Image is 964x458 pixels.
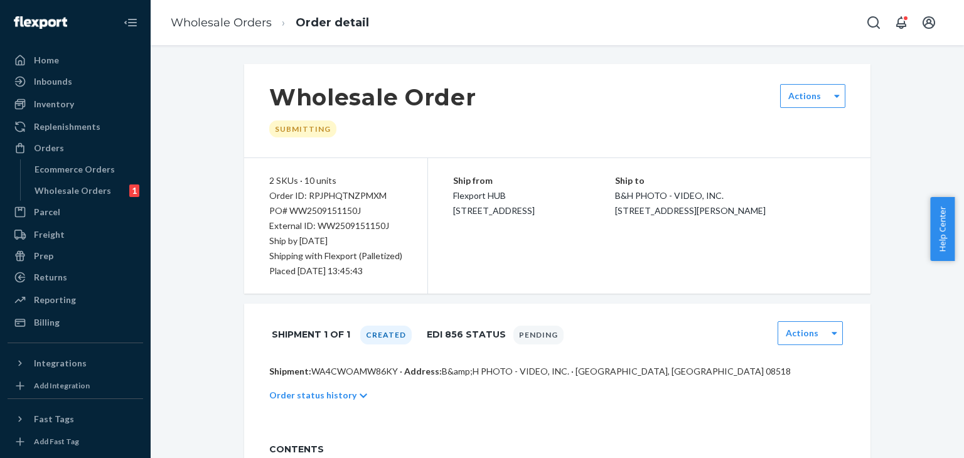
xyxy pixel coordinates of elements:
a: Parcel [8,202,143,222]
div: Billing [34,316,60,329]
h1: EDI 856 Status [427,321,506,348]
div: Add Integration [34,380,90,391]
ol: breadcrumbs [161,4,379,41]
div: External ID: WW2509151150J [269,218,402,233]
div: Orders [34,142,64,154]
div: 1 [129,184,139,197]
a: Orders [8,138,143,158]
p: Order status history [269,389,356,402]
a: Inventory [8,94,143,114]
div: Ecommerce Orders [35,163,115,176]
p: Ship from [453,173,615,188]
div: Placed [DATE] 13:45:43 [269,264,402,279]
div: Inbounds [34,75,72,88]
div: Prep [34,250,53,262]
a: Returns [8,267,143,287]
h1: Shipment 1 of 1 [272,321,350,348]
a: Billing [8,312,143,333]
button: Open account menu [916,10,941,35]
p: Ship by [DATE] [269,233,402,248]
span: CONTENTS [269,443,845,455]
span: Shipment: [269,366,311,376]
a: Replenishments [8,117,143,137]
a: Home [8,50,143,70]
div: PO# WW2509151150J [269,203,402,218]
button: Fast Tags [8,409,143,429]
button: Integrations [8,353,143,373]
div: 2 SKUs · 10 units [269,173,402,188]
p: WA4CWOAMW86KY · B&amp;H PHOTO - VIDEO, INC. · [GEOGRAPHIC_DATA], [GEOGRAPHIC_DATA] 08518 [269,365,845,378]
h1: Wholesale Order [269,84,476,110]
span: B&H PHOTO - VIDEO, INC. [STREET_ADDRESS][PERSON_NAME] [615,190,766,216]
div: Order ID: RPJPHQTNZPMXM [269,188,402,203]
a: Add Fast Tag [8,434,143,449]
a: Order detail [296,16,369,29]
p: Ship to [615,173,846,188]
div: Created [360,326,412,344]
a: Freight [8,225,143,245]
label: Actions [786,327,818,339]
a: Ecommerce Orders [28,159,144,179]
a: Reporting [8,290,143,310]
div: Replenishments [34,120,100,133]
span: Flexport HUB [STREET_ADDRESS] [453,190,535,216]
button: Open Search Box [861,10,886,35]
div: Submitting [269,120,336,137]
div: Returns [34,271,67,284]
div: Fast Tags [34,413,74,425]
div: Home [34,54,59,67]
div: Parcel [34,206,60,218]
a: Inbounds [8,72,143,92]
div: Integrations [34,357,87,370]
p: Shipping with Flexport (Palletized) [269,248,402,264]
div: Pending [513,326,564,344]
div: Add Fast Tag [34,436,79,447]
a: Wholesale Orders [171,16,272,29]
div: Inventory [34,98,74,110]
button: Close Navigation [118,10,143,35]
a: Prep [8,246,143,266]
div: Reporting [34,294,76,306]
button: Open notifications [889,10,914,35]
a: Add Integration [8,378,143,393]
div: Freight [34,228,65,241]
div: Wholesale Orders [35,184,111,197]
a: Wholesale Orders1 [28,181,144,201]
button: Help Center [930,197,955,261]
label: Actions [788,90,821,102]
span: Address: [404,366,442,376]
img: Flexport logo [14,16,67,29]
